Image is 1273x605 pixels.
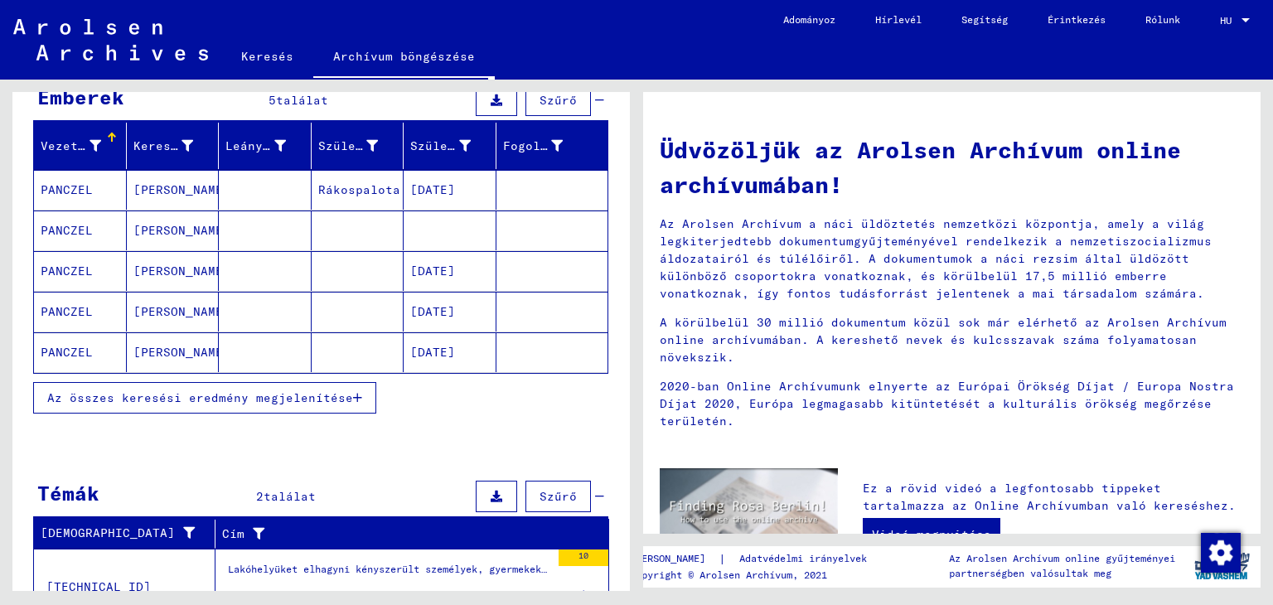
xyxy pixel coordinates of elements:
[46,579,151,594] font: [TECHNICAL_ID]
[133,133,219,159] div: Keresztnév
[318,133,404,159] div: Születési hely
[1191,545,1253,587] img: yv_logo.png
[525,481,591,512] button: Szűrő
[41,304,93,319] font: PANCZEL
[225,133,311,159] div: Leánykori név
[269,93,276,108] font: 5
[863,481,1236,513] font: Ez a rövid videó a legfontosabb tippeket tartalmazza az Online Archívumban való kereséshez.
[1220,14,1232,27] font: HU
[410,304,455,319] font: [DATE]
[496,123,608,169] mat-header-cell: Fogoly #
[739,552,867,564] font: Adatvédelmi irányelvek
[1201,533,1241,573] img: Hozzájárulás módosítása
[783,13,835,26] font: Adományoz
[222,520,588,547] div: Cím
[264,489,316,504] font: találat
[503,138,563,153] font: Fogoly #
[404,123,496,169] mat-header-cell: Születési idő
[410,345,455,360] font: [DATE]
[1145,13,1180,26] font: Rólunk
[863,518,1000,551] a: Videó megnyitása
[41,520,215,547] div: [DEMOGRAPHIC_DATA]
[276,93,328,108] font: találat
[630,552,705,564] font: [PERSON_NAME]
[318,182,400,197] font: Rákospalota
[318,138,423,153] font: Születési hely
[660,315,1227,365] font: A körülbelül 30 millió dokumentum közül sok már elérhető az Arolsen Archívum online archívumában....
[875,13,922,26] font: Hírlevél
[133,182,230,197] font: [PERSON_NAME]
[578,550,588,561] font: 10
[41,223,93,238] font: PANCZEL
[410,133,496,159] div: Születési idő
[133,345,230,360] font: [PERSON_NAME]
[225,138,322,153] font: Leánykori név
[13,19,208,60] img: Arolsen_neg.svg
[872,527,991,542] font: Videó megnyitása
[219,123,312,169] mat-header-cell: Leánykori név
[333,49,475,64] font: Archívum böngészése
[503,133,588,159] div: Fogoly #
[726,550,887,568] a: Adatvédelmi irányelvek
[949,552,1175,564] font: Az Arolsen Archívum online gyűjteményei
[127,123,220,169] mat-header-cell: Keresztnév
[540,489,577,504] font: Szűrő
[34,123,127,169] mat-header-cell: Vezetéknév
[1200,532,1240,572] div: Hozzájárulás módosítása
[313,36,495,80] a: Archívum böngészése
[410,264,455,278] font: [DATE]
[540,93,577,108] font: Szűrő
[660,379,1234,428] font: 2020-ban Online Archívumunk elnyerte az Európai Örökség Díjat / Europa Nostra Díjat 2020, Európa ...
[410,182,455,197] font: [DATE]
[133,223,230,238] font: [PERSON_NAME]
[660,135,1181,199] font: Üdvözöljük az Arolsen Archívum online archívumában!
[961,13,1008,26] font: Segítség
[222,526,244,541] font: Cím
[41,133,126,159] div: Vezetéknév
[719,551,726,566] font: |
[312,123,404,169] mat-header-cell: Születési hely
[228,588,743,603] font: [PERSON_NAME] személyi aktájában, született [DATE], [GEOGRAPHIC_DATA]
[47,390,353,405] font: Az összes keresési eredmény megjelenítése
[41,345,93,360] font: PANCZEL
[241,49,293,64] font: Keresés
[41,264,93,278] font: PANCZEL
[133,138,208,153] font: Keresztnév
[630,569,827,581] font: Copyright © Arolsen Archívum, 2021
[37,481,99,506] font: Témák
[37,85,124,109] font: Emberek
[41,138,115,153] font: Vezetéknév
[41,525,175,540] font: [DEMOGRAPHIC_DATA]
[660,468,838,565] img: video.jpg
[256,489,264,504] font: 2
[221,36,313,76] a: Keresés
[41,182,93,197] font: PANCZEL
[525,85,591,116] button: Szűrő
[133,264,230,278] font: [PERSON_NAME]
[630,550,719,568] a: [PERSON_NAME]
[33,382,376,414] button: Az összes keresési eredmény megjelenítése
[410,138,507,153] font: Születési idő
[133,304,230,319] font: [PERSON_NAME]
[1048,13,1106,26] font: Érintkezés
[660,216,1212,301] font: Az Arolsen Archívum a náci üldöztetés nemzetközi központja, amely a világ legkiterjedtebb dokumen...
[949,567,1111,579] font: partnerségben valósultak meg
